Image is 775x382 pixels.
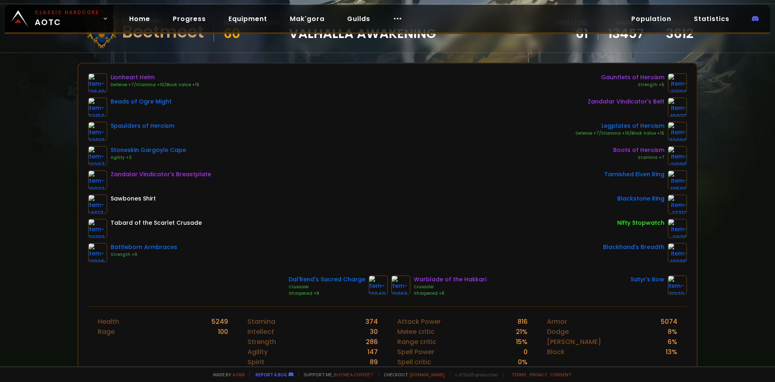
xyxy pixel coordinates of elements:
[88,122,107,141] img: item-22001
[111,122,174,130] div: Spaulders of Heroism
[550,371,572,378] a: Consent
[668,122,687,141] img: item-22000
[298,371,374,378] span: Support me,
[247,327,274,337] div: Intellect
[289,290,365,297] div: Sharpened +8
[617,219,664,227] div: Nifty Stopwatch
[414,284,486,290] div: Crusader
[283,11,331,27] a: Mak'gora
[414,290,486,297] div: Sharpened +8
[601,73,664,82] div: Gauntlets of Heroism
[111,243,177,251] div: Battleborn Armbraces
[601,82,664,88] div: Strength +5
[668,194,687,214] img: item-17713
[111,251,177,258] div: Strength +9
[88,146,107,165] img: item-13397
[547,327,569,337] div: Dodge
[222,11,274,27] a: Equipment
[511,371,526,378] a: Terms
[668,275,687,295] img: item-18323
[334,371,374,378] a: Buy me a coffee
[604,170,664,179] div: Tarnished Elven Ring
[256,371,287,378] a: Report a bug
[410,371,445,378] a: [DOMAIN_NAME]
[547,317,567,327] div: Armor
[289,17,436,40] div: guild
[524,347,528,357] div: 0
[516,327,528,337] div: 21 %
[88,194,107,214] img: item-14617
[668,337,677,347] div: 6 %
[391,275,411,295] img: item-19866
[88,243,107,262] img: item-12936
[530,371,547,378] a: Privacy
[98,317,119,327] div: Health
[668,327,677,337] div: 8 %
[397,357,431,367] div: Spell critic
[88,73,107,93] img: item-12640
[212,317,228,327] div: 5249
[88,97,107,117] img: item-22150
[687,11,736,27] a: Statistics
[516,337,528,347] div: 15 %
[111,73,199,82] div: Lionheart Helm
[98,327,115,337] div: Rage
[111,146,186,154] div: Stoneskin Gargoyle Cape
[35,9,99,16] small: Classic Hardcore
[111,219,202,227] div: Tabard of the Scarlet Crusade
[123,11,157,27] a: Home
[122,26,204,38] div: Beetmeet
[341,11,377,27] a: Guilds
[617,194,664,203] div: Blackstone Ring
[630,275,664,284] div: Satyr's Bow
[111,170,211,179] div: Zandalar Vindicator's Breastplate
[88,219,107,238] img: item-23192
[232,371,245,378] a: a fan
[370,357,378,367] div: 89
[518,357,528,367] div: 0 %
[613,146,664,154] div: Boots of Heroism
[547,347,565,357] div: Block
[365,317,378,327] div: 374
[367,347,378,357] div: 147
[289,27,436,40] span: Valhalla Awakening
[414,275,486,284] div: Warblade of the Hakkari
[5,5,113,32] a: Classic HardcoreAOTC
[111,194,156,203] div: Sawbones Shirt
[88,170,107,190] img: item-19822
[517,317,528,327] div: 816
[613,154,664,161] div: Stamina +7
[397,327,435,337] div: Melee critic
[547,337,601,347] div: [PERSON_NAME]
[247,337,276,347] div: Strength
[379,371,445,378] span: Checkout
[289,275,365,284] div: Dal'Rend's Sacred Charge
[668,73,687,93] img: item-21998
[576,122,664,130] div: Legplates of Heroism
[608,27,644,40] a: 13457
[247,347,268,357] div: Agility
[668,146,687,165] img: item-21995
[111,82,199,88] div: Defense +7/Stamina +10/Block Value +15
[111,97,172,106] div: Beads of Ogre Might
[289,284,365,290] div: Crusader
[397,317,441,327] div: Attack Power
[247,317,275,327] div: Stamina
[603,243,664,251] div: Blackhand's Breadth
[668,243,687,262] img: item-13965
[668,97,687,117] img: item-19823
[247,357,264,367] div: Spirit
[450,371,498,378] span: v. d752d5 - production
[166,11,212,27] a: Progress
[668,219,687,238] img: item-2820
[666,347,677,357] div: 13 %
[366,337,378,347] div: 286
[369,275,388,295] img: item-12940
[668,170,687,190] img: item-18500
[208,371,245,378] span: Made by
[111,154,186,161] div: Agility +3
[576,130,664,137] div: Defense +7/Stamina +10/Block Value +15
[625,11,678,27] a: Population
[397,347,434,357] div: Spell Power
[370,327,378,337] div: 30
